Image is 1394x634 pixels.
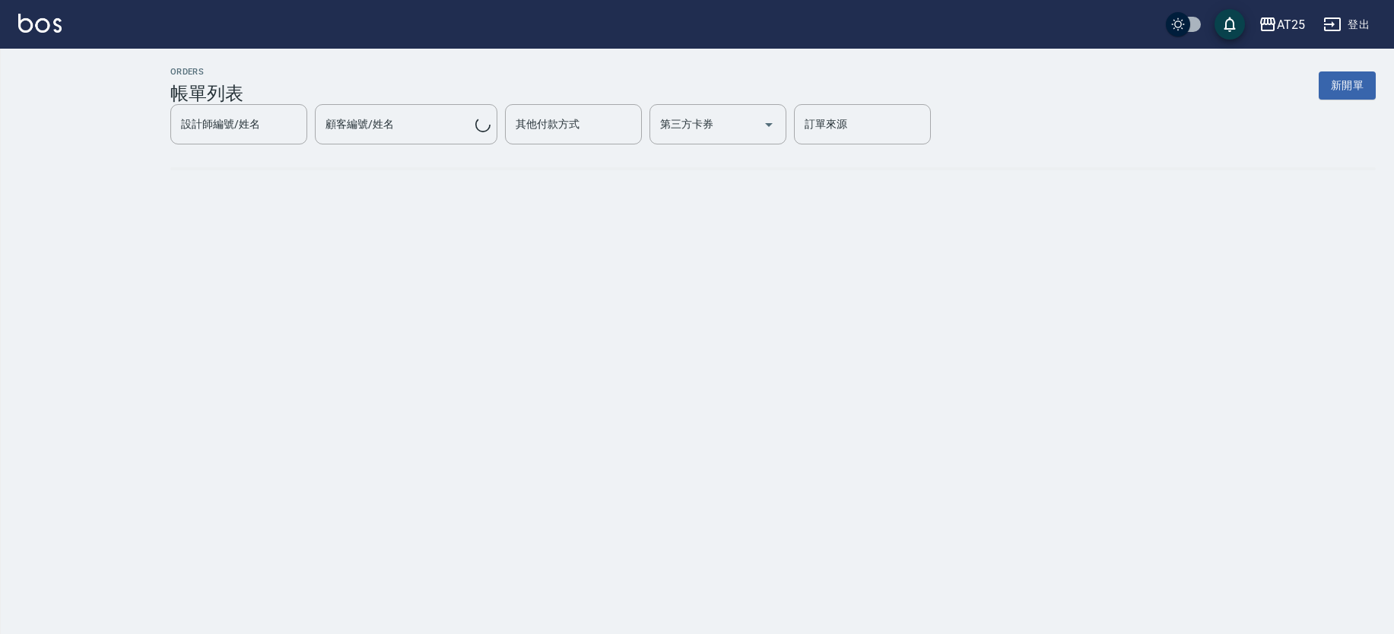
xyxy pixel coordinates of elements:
img: Logo [18,14,62,33]
button: save [1215,9,1245,40]
button: Open [757,113,781,137]
button: 新開單 [1319,71,1376,100]
button: AT25 [1253,9,1311,40]
a: 新開單 [1319,78,1376,92]
button: 登出 [1317,11,1376,39]
h3: 帳單列表 [170,83,243,104]
h2: ORDERS [170,67,243,77]
div: AT25 [1277,15,1305,34]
